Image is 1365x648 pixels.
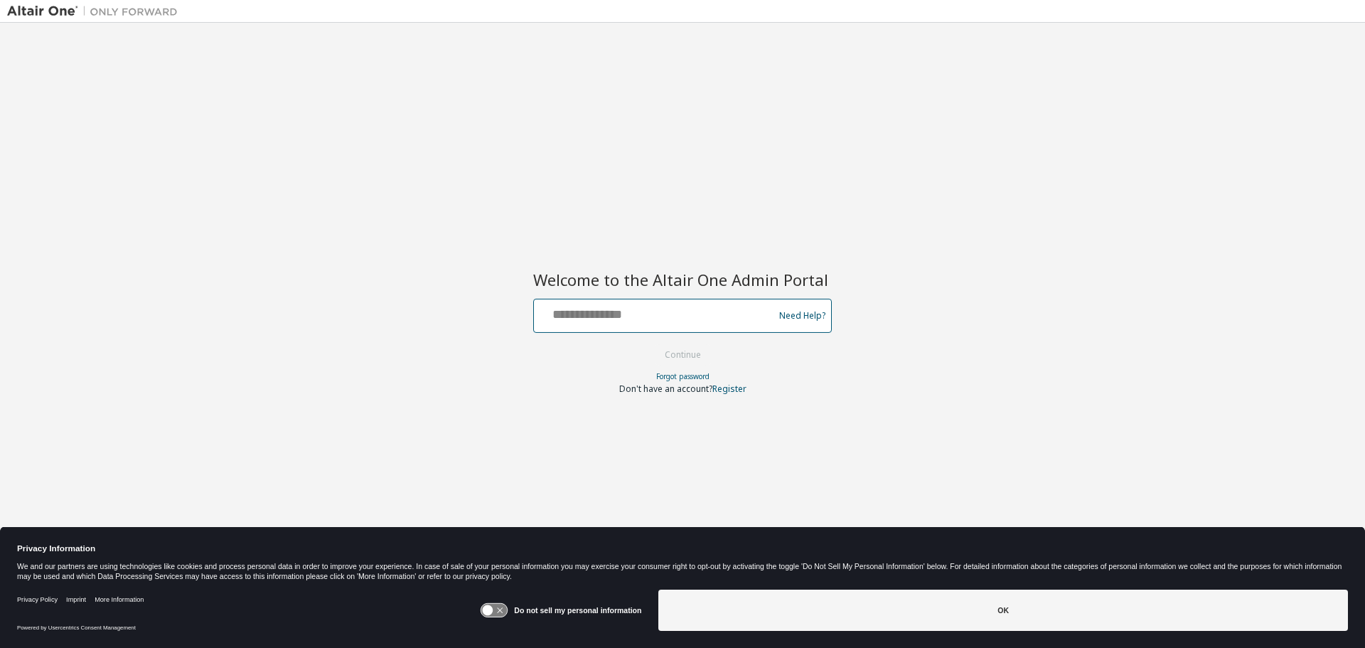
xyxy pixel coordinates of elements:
[533,270,832,290] h2: Welcome to the Altair One Admin Portal
[779,315,825,316] a: Need Help?
[619,383,712,395] span: Don't have an account?
[712,383,746,395] a: Register
[743,304,760,321] keeper-lock: Open Keeper Popup
[656,371,710,381] a: Forgot password
[7,4,185,18] img: Altair One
